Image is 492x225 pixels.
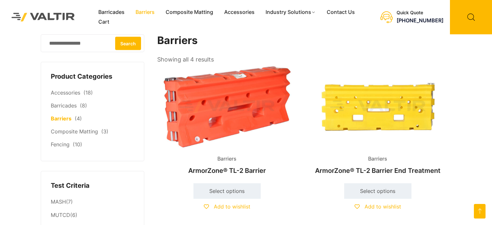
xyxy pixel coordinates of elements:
a: Barriers [130,7,160,17]
h2: ArmorZone® TL-2 Barrier End Treatment [308,163,448,178]
a: [PHONE_NUMBER] [397,17,443,24]
span: Add to wishlist [365,203,401,210]
li: (7) [51,195,134,208]
a: Barricades [93,7,130,17]
a: Contact Us [321,7,360,17]
a: Add to wishlist [204,203,250,210]
a: BarriersArmorZone® TL-2 Barrier [157,65,297,178]
span: (4) [75,115,82,122]
span: Barriers [213,154,241,164]
span: (8) [80,102,87,109]
a: MASH [51,198,66,205]
a: Composite Matting [160,7,219,17]
a: BarriersArmorZone® TL-2 Barrier End Treatment [308,65,448,178]
a: Barricades [51,102,77,109]
a: Composite Matting [51,128,98,135]
span: (18) [83,89,93,96]
img: Valtir Rentals [5,6,82,28]
a: Cart [93,17,115,27]
span: (3) [101,128,108,135]
a: Industry Solutions [260,7,321,17]
p: Showing all 4 results [157,54,214,65]
a: Select options for “ArmorZone® TL-2 Barrier End Treatment” [344,183,411,199]
a: Go to top [474,204,486,219]
a: Select options for “ArmorZone® TL-2 Barrier” [193,183,261,199]
a: MUTCD [51,212,70,218]
a: Accessories [219,7,260,17]
h4: Product Categories [51,72,134,82]
span: Barriers [363,154,392,164]
button: Search [115,37,141,50]
h1: Barriers [157,34,448,47]
a: Add to wishlist [355,203,401,210]
li: (6) [51,209,134,222]
div: Quick Quote [397,10,443,16]
span: (10) [73,141,82,148]
span: Add to wishlist [214,203,250,210]
h2: ArmorZone® TL-2 Barrier [157,163,297,178]
a: Barriers [51,115,71,122]
h4: Test Criteria [51,181,134,191]
a: Accessories [51,89,80,96]
a: Fencing [51,141,70,148]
